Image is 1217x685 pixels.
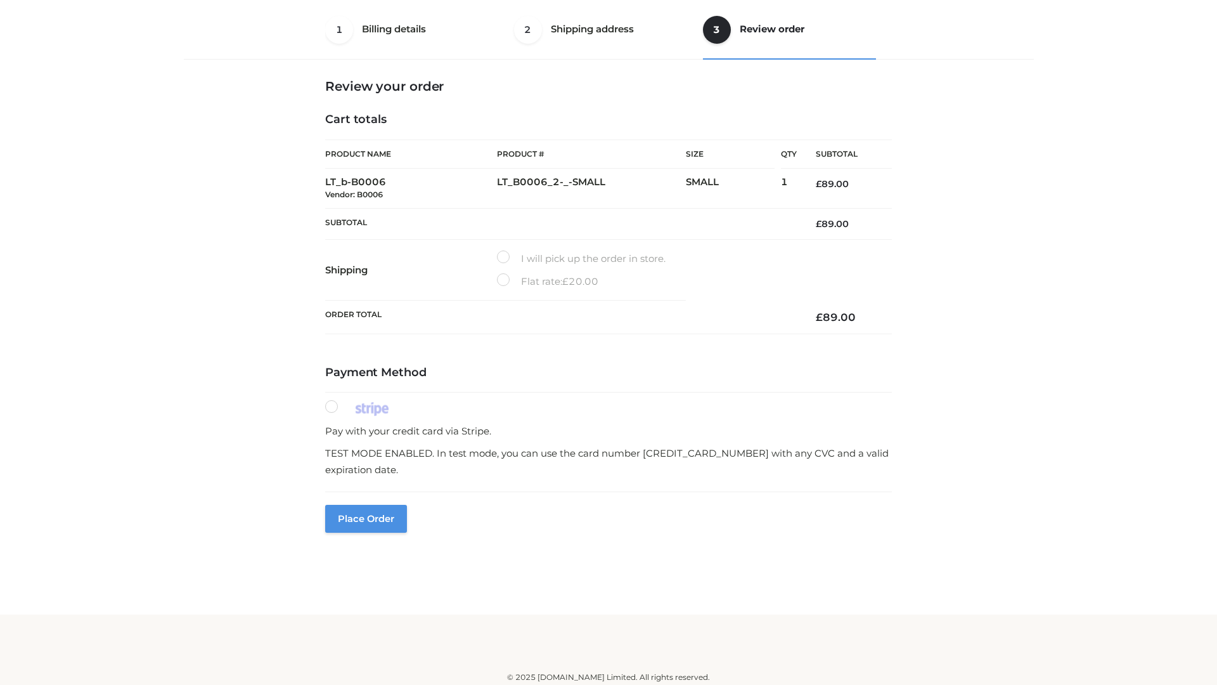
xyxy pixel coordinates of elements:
th: Product # [497,140,686,169]
th: Product Name [325,140,497,169]
th: Shipping [325,240,497,301]
bdi: 89.00 [816,311,856,323]
span: £ [816,311,823,323]
td: LT_b-B0006 [325,169,497,209]
bdi: 89.00 [816,178,849,190]
p: TEST MODE ENABLED. In test mode, you can use the card number [CREDIT_CARD_NUMBER] with any CVC an... [325,445,892,478]
th: Subtotal [797,140,892,169]
label: Flat rate: [497,273,598,290]
h4: Payment Method [325,366,892,380]
span: £ [816,218,821,230]
small: Vendor: B0006 [325,190,383,199]
td: 1 [781,169,797,209]
td: LT_B0006_2-_-SMALL [497,169,686,209]
th: Subtotal [325,208,797,239]
button: Place order [325,505,407,533]
bdi: 89.00 [816,218,849,230]
h4: Cart totals [325,113,892,127]
p: Pay with your credit card via Stripe. [325,423,892,440]
span: £ [562,275,569,287]
th: Order Total [325,301,797,334]
th: Size [686,140,775,169]
td: SMALL [686,169,781,209]
span: £ [816,178,821,190]
h3: Review your order [325,79,892,94]
div: © 2025 [DOMAIN_NAME] Limited. All rights reserved. [188,671,1029,684]
bdi: 20.00 [562,275,598,287]
th: Qty [781,140,797,169]
label: I will pick up the order in store. [497,251,666,267]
